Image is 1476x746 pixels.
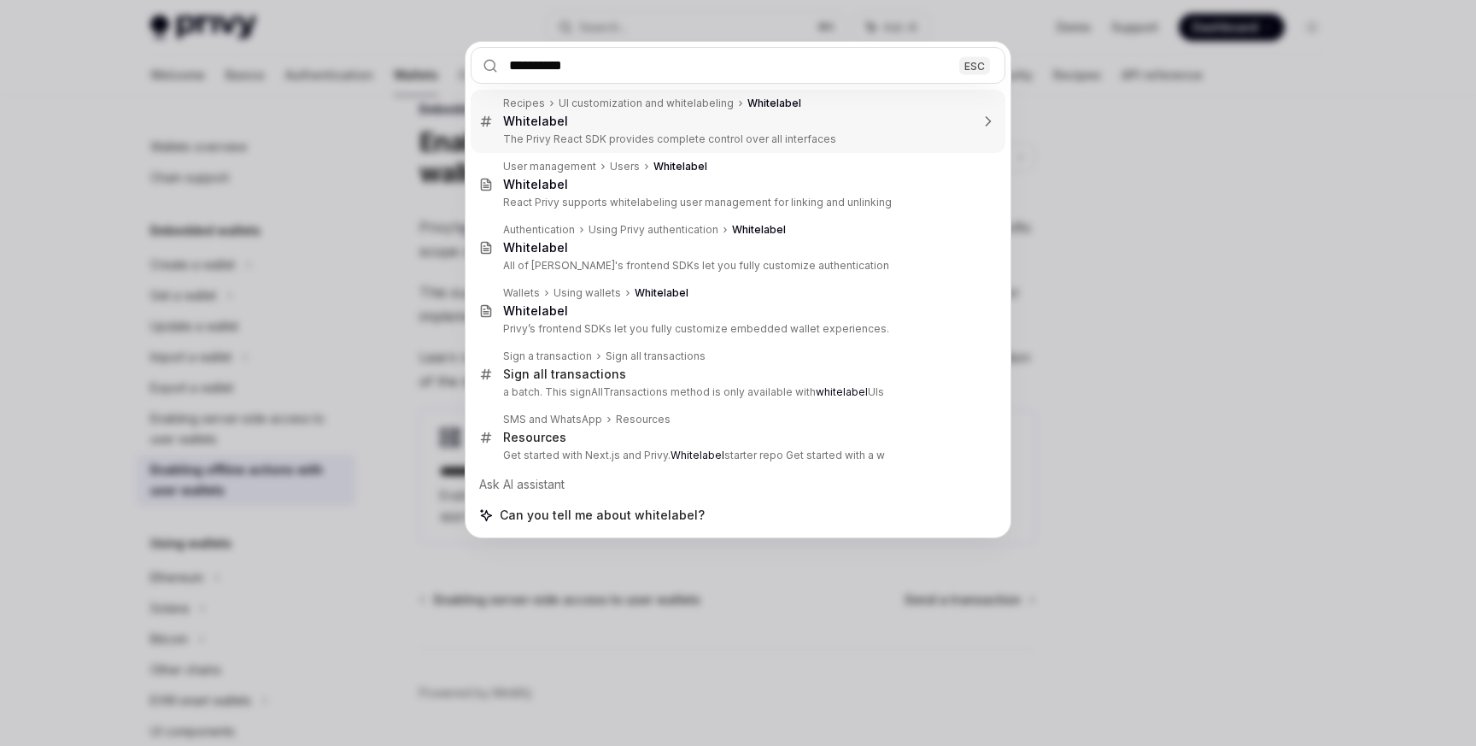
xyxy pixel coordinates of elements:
div: ESC [959,56,990,74]
p: a batch. This signAllTransactions method is only available with UIs [503,385,969,399]
b: Whitelabel [653,160,707,173]
p: All of [PERSON_NAME]'s frontend SDKs let you fully customize authentication [503,259,969,273]
p: Privy’s frontend SDKs let you fully customize embedded wallet experiences. [503,322,969,336]
div: Sign all transactions [606,350,706,363]
b: Whitelabel [747,97,801,109]
b: Whitelabel [503,177,568,191]
div: Wallets [503,286,540,300]
b: Whitelabel [503,303,568,318]
b: Whitelabel [503,240,568,255]
p: The Privy React SDK provides complete control over all interfaces [503,132,969,146]
b: Whitelabel [671,449,724,461]
div: Authentication [503,223,575,237]
p: React Privy supports whitelabeling user management for linking and unlinking [503,196,969,209]
div: Users [610,160,640,173]
div: Sign a transaction [503,350,592,363]
div: Using wallets [553,286,621,300]
b: Whitelabel [503,114,568,128]
div: Recipes [503,97,545,110]
b: Whitelabel [732,223,786,236]
div: SMS and WhatsApp [503,413,602,426]
div: Ask AI assistant [471,469,1005,500]
div: Sign all transactions [503,367,626,382]
div: UI customization and whitelabeling [559,97,734,110]
b: Whitelabel [635,286,688,299]
p: Get started with Next.js and Privy. starter repo Get started with a w [503,449,969,462]
div: Resources [503,430,566,445]
div: Using Privy authentication [589,223,718,237]
div: User management [503,160,596,173]
b: whitelabel [816,385,868,398]
div: Resources [616,413,671,426]
span: Can you tell me about whitelabel? [500,507,705,524]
